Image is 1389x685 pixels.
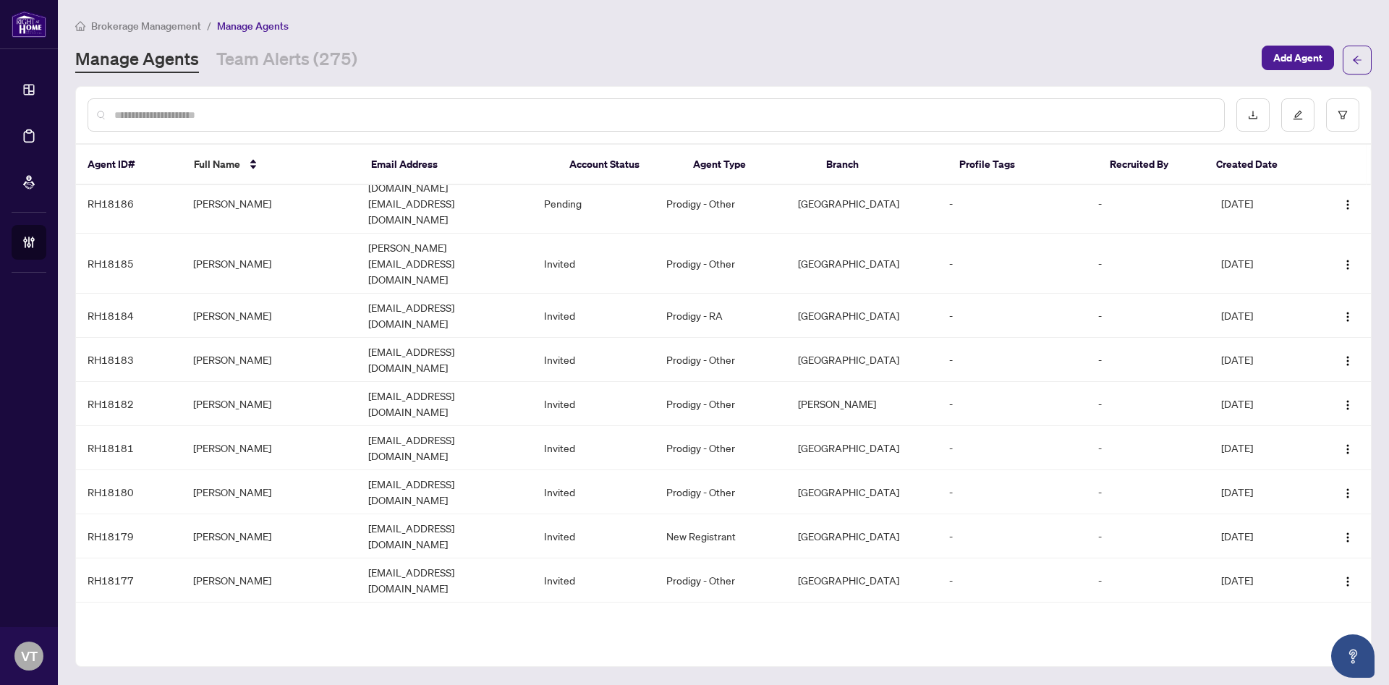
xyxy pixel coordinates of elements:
[1342,199,1354,210] img: Logo
[1098,145,1205,185] th: Recruited By
[1326,98,1359,132] button: filter
[1293,110,1303,120] span: edit
[938,174,1087,234] td: -
[655,426,786,470] td: Prodigy - Other
[12,11,46,38] img: logo
[1205,145,1311,185] th: Created Date
[76,145,182,185] th: Agent ID#
[1210,234,1315,294] td: [DATE]
[182,470,357,514] td: [PERSON_NAME]
[655,174,786,234] td: Prodigy - Other
[786,558,938,603] td: [GEOGRAPHIC_DATA]
[1210,514,1315,558] td: [DATE]
[532,514,655,558] td: Invited
[1342,311,1354,323] img: Logo
[938,514,1087,558] td: -
[182,145,360,185] th: Full Name
[532,294,655,338] td: Invited
[182,603,357,647] td: [PERSON_NAME]
[216,47,357,73] a: Team Alerts (275)
[357,426,532,470] td: [EMAIL_ADDRESS][DOMAIN_NAME]
[76,603,182,647] td: RH18176
[182,174,357,234] td: [PERSON_NAME]
[938,338,1087,382] td: -
[938,603,1087,647] td: Transfer
[532,338,655,382] td: Invited
[1342,532,1354,543] img: Logo
[182,338,357,382] td: [PERSON_NAME]
[1342,355,1354,367] img: Logo
[1087,514,1210,558] td: -
[1336,524,1359,548] button: Logo
[1336,304,1359,327] button: Logo
[938,234,1087,294] td: -
[1342,399,1354,411] img: Logo
[1210,470,1315,514] td: [DATE]
[1342,576,1354,587] img: Logo
[1210,294,1315,338] td: [DATE]
[1210,558,1315,603] td: [DATE]
[786,426,938,470] td: [GEOGRAPHIC_DATA]
[1336,569,1359,592] button: Logo
[1336,480,1359,503] button: Logo
[357,234,532,294] td: [PERSON_NAME][EMAIL_ADDRESS][DOMAIN_NAME]
[357,603,532,647] td: [EMAIL_ADDRESS][DOMAIN_NAME]
[91,20,201,33] span: Brokerage Management
[532,603,655,647] td: Active
[76,294,182,338] td: RH18184
[786,294,938,338] td: [GEOGRAPHIC_DATA]
[532,234,655,294] td: Invited
[655,294,786,338] td: Prodigy - RA
[786,514,938,558] td: [GEOGRAPHIC_DATA]
[1281,98,1314,132] button: edit
[76,174,182,234] td: RH18186
[938,558,1087,603] td: -
[938,470,1087,514] td: -
[76,470,182,514] td: RH18180
[76,234,182,294] td: RH18185
[76,426,182,470] td: RH18181
[182,234,357,294] td: [PERSON_NAME]
[938,382,1087,426] td: -
[786,338,938,382] td: [GEOGRAPHIC_DATA]
[786,382,938,426] td: [PERSON_NAME]
[1331,634,1375,678] button: Open asap
[1087,603,1210,647] td: -
[1210,426,1315,470] td: [DATE]
[1342,443,1354,455] img: Logo
[532,382,655,426] td: Invited
[786,174,938,234] td: [GEOGRAPHIC_DATA]
[1087,338,1210,382] td: -
[357,470,532,514] td: [EMAIL_ADDRESS][DOMAIN_NAME]
[1087,426,1210,470] td: -
[786,234,938,294] td: [GEOGRAPHIC_DATA]
[655,603,786,647] td: Prodigy - Other
[948,145,1098,185] th: Profile Tags
[21,646,38,666] span: VT
[655,382,786,426] td: Prodigy - Other
[655,234,786,294] td: Prodigy - Other
[532,558,655,603] td: Invited
[1210,174,1315,234] td: [DATE]
[1262,46,1334,70] button: Add Agent
[1336,252,1359,275] button: Logo
[1248,110,1258,120] span: download
[1087,234,1210,294] td: -
[1336,348,1359,371] button: Logo
[75,21,85,31] span: home
[938,426,1087,470] td: -
[1087,174,1210,234] td: -
[357,514,532,558] td: [EMAIL_ADDRESS][DOMAIN_NAME]
[1087,294,1210,338] td: -
[1342,488,1354,499] img: Logo
[655,470,786,514] td: Prodigy - Other
[357,294,532,338] td: [EMAIL_ADDRESS][DOMAIN_NAME]
[1336,436,1359,459] button: Logo
[655,514,786,558] td: New Registrant
[182,382,357,426] td: [PERSON_NAME]
[655,338,786,382] td: Prodigy - Other
[76,338,182,382] td: RH18183
[75,47,199,73] a: Manage Agents
[681,145,815,185] th: Agent Type
[532,174,655,234] td: Pending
